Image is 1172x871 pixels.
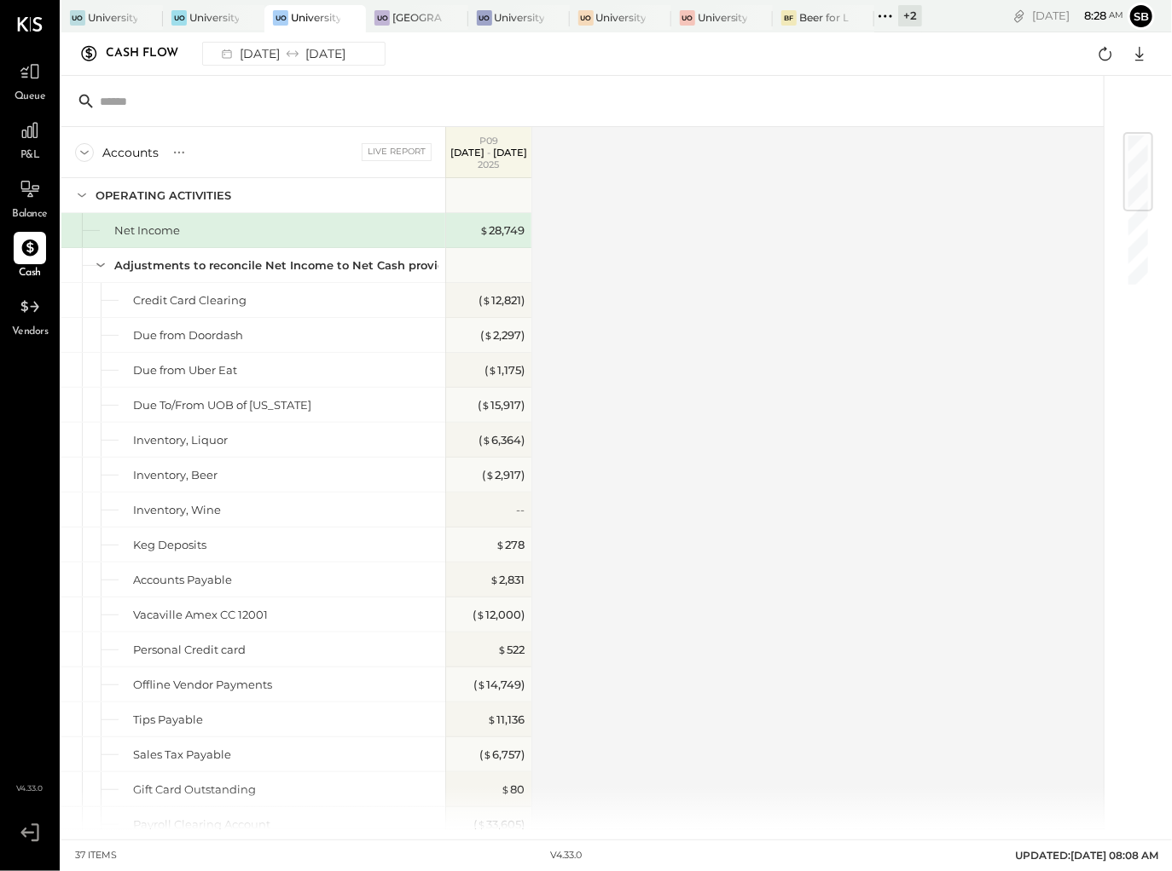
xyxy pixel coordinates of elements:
[273,10,288,26] div: Uo
[212,43,352,65] div: [DATE] [DATE]
[496,537,525,553] div: 278
[1,291,59,340] a: Vendors
[516,502,525,518] div: --
[477,678,486,691] span: $
[478,397,525,413] div: ( 15,917 )
[550,849,582,862] div: v 4.33.0
[450,147,527,159] p: [DATE] [DATE]
[477,817,486,831] span: $
[680,10,695,26] div: Uo
[497,643,507,656] span: $
[20,148,40,164] span: P&L
[114,257,544,274] div: Adjustments to reconcile Net Income to Net Cash provided by operations:
[362,143,432,160] div: Live Report
[473,607,525,623] div: ( 12,000 )
[477,10,492,26] div: Uo
[487,712,496,726] span: $
[133,537,206,553] div: Keg Deposits
[479,135,498,147] span: P09
[490,572,525,588] div: 2,831
[19,266,41,281] span: Cash
[479,159,500,170] span: 2025
[291,10,340,25] div: University of Beer Vacaville
[202,42,386,66] button: [DATE][DATE]
[497,642,525,658] div: 522
[133,816,270,833] div: Payroll Clearing Account
[133,362,237,378] div: Due from Uber Eat
[482,467,525,483] div: ( 2,917 )
[133,502,221,518] div: Inventory, Wine
[490,573,499,586] span: $
[482,293,491,307] span: $
[88,10,137,25] div: University of Beer [PERSON_NAME]
[799,10,849,25] div: Beer for Lunch LLC
[487,712,525,728] div: 11,136
[1128,3,1155,30] button: sb
[114,222,180,239] div: Net Income
[106,40,195,67] div: Cash Flow
[133,712,203,728] div: Tips Payable
[501,782,510,796] span: $
[70,10,85,26] div: Uo
[133,397,311,413] div: Due To/From UOB of [US_STATE]
[133,572,232,588] div: Accounts Payable
[133,432,228,448] div: Inventory, Liquor
[133,642,246,658] div: Personal Credit card
[596,10,646,25] div: University of Beer Roseville
[15,89,46,105] span: Queue
[481,398,490,412] span: $
[1,173,59,222] a: Balance
[133,467,218,483] div: Inventory, Beer
[189,10,239,25] div: University of Beer Rocklin
[102,144,159,161] div: Accounts
[473,677,525,693] div: ( 14,749 )
[1032,8,1123,24] div: [DATE]
[479,223,489,237] span: $
[898,5,922,26] div: + 2
[75,849,117,862] div: 37 items
[392,10,442,25] div: [GEOGRAPHIC_DATA][US_STATE]
[487,147,490,159] span: -
[133,677,272,693] div: Offline Vendor Payments
[698,10,747,25] div: University of Beer Sacramento
[479,222,525,239] div: 28,749
[495,10,544,25] div: University of Beer Folsom
[133,607,268,623] div: Vacaville Amex CC 12001
[1,55,59,105] a: Queue
[501,782,525,798] div: 80
[482,433,491,447] span: $
[133,292,247,309] div: Credit Card Clearing
[1011,7,1028,25] div: copy link
[12,207,48,222] span: Balance
[488,363,497,377] span: $
[1,114,59,164] a: P&L
[485,468,495,482] span: $
[133,747,231,763] div: Sales Tax Payable
[473,816,525,833] div: ( 33,605 )
[133,782,256,798] div: Gift Card Outstanding
[479,432,525,448] div: ( 6,364 )
[781,10,797,26] div: Bf
[483,747,492,761] span: $
[171,10,187,26] div: Uo
[496,538,505,551] span: $
[1,232,59,281] a: Cash
[1015,849,1158,862] span: UPDATED: [DATE] 08:08 AM
[479,292,525,309] div: ( 12,821 )
[479,747,525,763] div: ( 6,757 )
[484,362,525,378] div: ( 1,175 )
[480,327,525,343] div: ( 2,297 )
[133,327,243,343] div: Due from Doordash
[476,608,485,621] span: $
[374,10,390,26] div: Uo
[12,325,49,340] span: Vendors
[484,328,493,342] span: $
[96,187,231,204] div: OPERATING ACTIVITIES
[578,10,594,26] div: Uo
